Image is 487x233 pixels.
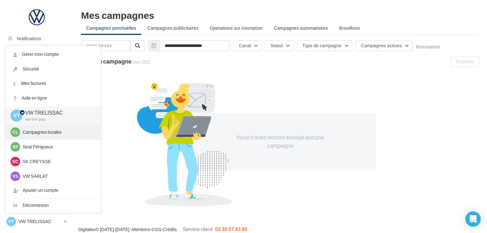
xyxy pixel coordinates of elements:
[4,128,70,141] a: Médiathèque
[81,58,131,65] span: Aucune campagne
[163,227,177,232] a: Crédits
[81,10,479,20] div: Mes campagnes
[4,64,70,77] a: Boîte de réception59
[78,227,247,232] span: © [DATE]-[DATE] - - -
[4,144,70,157] a: Calendrier
[183,226,213,232] span: Service client
[339,25,360,31] span: Brouillons
[4,112,70,125] a: Contacts
[5,215,68,228] a: VT VW TRELISSAC
[5,62,101,76] a: Sécurité
[23,173,93,179] p: VW SARLAT
[23,158,93,165] p: SK CREYSSE
[152,227,161,232] a: CGS
[297,40,352,51] button: Type de campagne
[265,40,293,51] button: Statut
[210,25,263,31] span: Operations sur inscription
[465,211,481,227] div: Open Intercom Messenger
[4,32,67,45] button: Notifications
[215,226,247,232] span: 02 30 07 43 80
[225,133,335,150] div: Vous n'avez encore envoyé aucune campagne
[5,91,101,105] a: Aide en ligne
[13,112,20,119] span: VT
[12,129,19,135] span: Cl
[78,227,95,232] a: Digitaleo
[12,173,19,179] span: VS
[451,56,479,67] button: Exporter
[274,25,328,31] span: Campagnes automatisées
[8,218,14,225] span: VT
[17,36,41,41] span: Notifications
[5,76,101,91] a: Mes factures
[4,159,70,178] a: ASSETS PERSONNALISABLES
[361,43,402,48] span: Campagnes actives
[147,25,199,31] span: Campagnes publicitaires
[5,183,101,198] div: Ajouter un compte
[25,117,90,122] p: vw-tre-pau
[12,144,19,150] span: SP
[25,109,90,117] p: VW TRELISSAC
[4,80,70,94] a: Visibilité en ligne
[5,47,101,62] a: Gérer mon compte
[233,40,261,51] button: Canal
[4,96,70,109] a: Campagnes
[5,198,101,213] div: Déconnexion
[23,144,93,150] p: Seat Périgueux
[12,158,18,165] span: SC
[356,40,412,51] button: Campagnes actives
[416,44,440,49] button: Réinitialiser
[23,129,93,135] p: Campagnes locales
[19,218,61,225] p: VW TRELISSAC
[132,59,150,65] span: (sur 252)
[132,227,150,232] a: Mentions
[4,48,70,61] a: Opérations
